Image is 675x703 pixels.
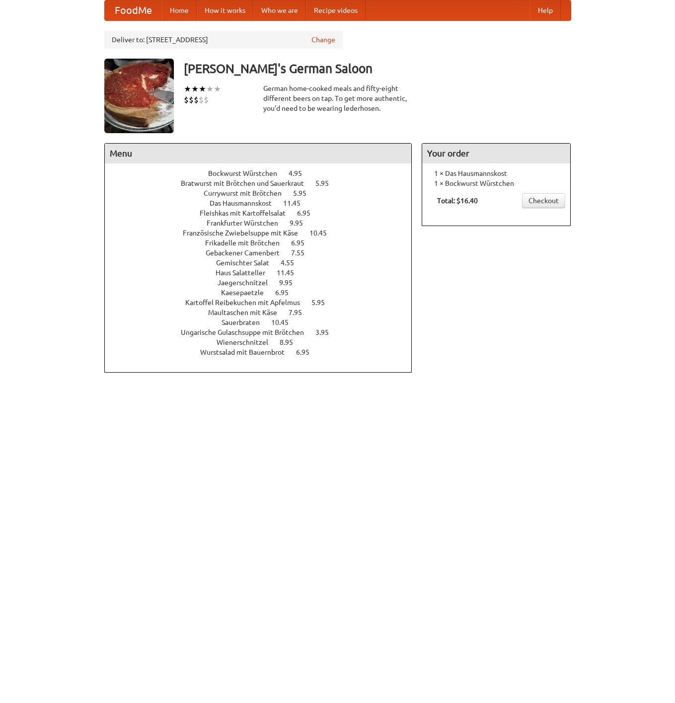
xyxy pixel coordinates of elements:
span: Wurstsalad mit Bauernbrot [200,348,295,356]
a: Ungarische Gulaschsuppe mit Brötchen 3.95 [181,328,347,336]
span: 8.95 [280,338,303,346]
a: Sauerbraten 10.45 [222,318,307,326]
span: 5.95 [311,299,335,307]
span: 6.95 [297,209,320,217]
span: Gemischter Salat [216,259,279,267]
a: Recipe videos [306,0,366,20]
a: Frikadelle mit Brötchen 6.95 [205,239,323,247]
span: Wienerschnitzel [217,338,278,346]
a: Frankfurter Würstchen 9.95 [207,219,321,227]
span: 5.95 [293,189,316,197]
a: Jaegerschnitzel 9.95 [218,279,311,287]
span: Sauerbraten [222,318,270,326]
span: 6.95 [291,239,314,247]
span: Kartoffel Reibekuchen mit Apfelmus [185,299,310,307]
li: $ [194,94,199,105]
img: angular.jpg [104,59,174,133]
a: FoodMe [105,0,162,20]
li: $ [204,94,209,105]
span: 7.95 [289,309,312,316]
span: 10.45 [309,229,337,237]
span: Bockwurst Würstchen [208,169,287,177]
li: ★ [184,83,191,94]
span: Ungarische Gulaschsuppe mit Brötchen [181,328,314,336]
li: ★ [191,83,199,94]
b: Total: $16.40 [437,197,478,205]
span: 9.95 [290,219,313,227]
a: Bockwurst Würstchen 4.95 [208,169,320,177]
a: Haus Salatteller 11.45 [216,269,312,277]
div: Deliver to: [STREET_ADDRESS] [104,31,343,49]
li: $ [199,94,204,105]
li: 1 × Bockwurst Würstchen [427,178,565,188]
li: $ [184,94,189,105]
span: Currywurst mit Brötchen [204,189,292,197]
li: $ [189,94,194,105]
h4: Your order [422,144,570,163]
span: 7.55 [291,249,314,257]
a: Kaesepaetzle 6.95 [221,289,307,297]
span: Frankfurter Würstchen [207,219,288,227]
span: Maultaschen mit Käse [208,309,287,316]
span: 11.45 [277,269,304,277]
span: 5.95 [315,179,339,187]
a: Fleishkas mit Kartoffelsalat 6.95 [200,209,329,217]
div: German home-cooked meals and fifty-eight different beers on tap. To get more authentic, you'd nee... [263,83,412,113]
a: Französische Zwiebelsuppe mit Käse 10.45 [183,229,345,237]
a: Kartoffel Reibekuchen mit Apfelmus 5.95 [185,299,343,307]
a: Currywurst mit Brötchen 5.95 [204,189,325,197]
a: Wurstsalad mit Bauernbrot 6.95 [200,348,328,356]
a: Wienerschnitzel 8.95 [217,338,311,346]
span: Das Hausmannskost [210,199,282,207]
a: Das Hausmannskost 11.45 [210,199,319,207]
a: Help [530,0,561,20]
a: Bratwurst mit Brötchen und Sauerkraut 5.95 [181,179,347,187]
span: Frikadelle mit Brötchen [205,239,290,247]
h3: [PERSON_NAME]'s German Saloon [184,59,571,78]
span: 11.45 [283,199,310,207]
span: Bratwurst mit Brötchen und Sauerkraut [181,179,314,187]
span: 6.95 [296,348,319,356]
a: Home [162,0,197,20]
span: 4.95 [289,169,312,177]
a: Change [311,35,335,45]
a: How it works [197,0,253,20]
span: 3.95 [315,328,339,336]
li: ★ [214,83,221,94]
a: Maultaschen mit Käse 7.95 [208,309,320,316]
span: Französische Zwiebelsuppe mit Käse [183,229,308,237]
span: 9.95 [279,279,302,287]
a: Gemischter Salat 4.55 [216,259,312,267]
li: 1 × Das Hausmannskost [427,168,565,178]
li: ★ [199,83,206,94]
span: 10.45 [271,318,299,326]
span: Jaegerschnitzel [218,279,278,287]
a: Who we are [253,0,306,20]
span: Gebackener Camenbert [206,249,290,257]
a: Checkout [522,193,565,208]
h4: Menu [105,144,412,163]
span: 6.95 [275,289,299,297]
span: 4.55 [281,259,304,267]
li: ★ [206,83,214,94]
a: Gebackener Camenbert 7.55 [206,249,323,257]
span: Haus Salatteller [216,269,275,277]
span: Kaesepaetzle [221,289,274,297]
span: Fleishkas mit Kartoffelsalat [200,209,296,217]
